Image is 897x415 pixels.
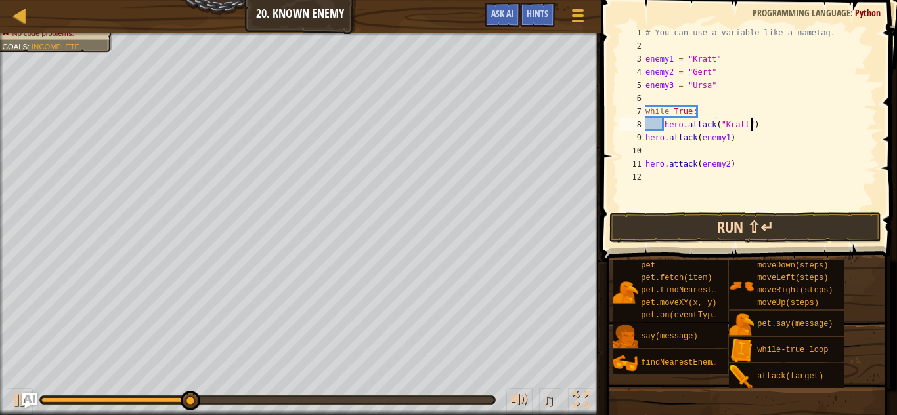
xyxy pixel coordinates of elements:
button: Run ⇧↵ [609,212,882,243]
span: pet.findNearestByType(type) [641,286,768,295]
span: findNearestEnemy() [641,358,726,367]
span: Programming language [753,7,850,19]
button: Ask AI [485,3,520,27]
li: No code problems. [2,28,104,39]
div: 2 [619,39,645,52]
div: 3 [619,52,645,66]
span: moveLeft(steps) [757,273,828,283]
span: : [28,42,32,50]
button: Adjust volume [506,388,533,415]
span: moveRight(steps) [757,286,833,295]
span: say(message) [641,332,697,341]
button: Toggle fullscreen [568,388,594,415]
div: 9 [619,131,645,144]
span: while-true loop [757,346,828,355]
img: portrait.png [613,325,638,349]
span: : [850,7,855,19]
button: Ask AI [22,393,37,408]
div: 12 [619,170,645,184]
img: portrait.png [613,280,638,305]
span: pet.on(eventType, handler) [641,311,764,320]
span: pet.say(message) [757,319,833,328]
button: ♫ [539,388,561,415]
span: Incomplete [32,42,79,50]
button: Ctrl + P: Play [7,388,33,415]
div: 8 [619,118,645,131]
span: Goals [2,42,28,50]
span: pet.fetch(item) [641,273,712,283]
img: portrait.png [729,312,754,337]
button: Show game menu [561,3,594,33]
span: attack(target) [757,372,823,381]
span: moveUp(steps) [757,298,819,307]
div: 6 [619,92,645,105]
div: 5 [619,79,645,92]
span: ♫ [542,390,555,410]
div: 7 [619,105,645,118]
img: portrait.png [729,338,754,363]
span: moveDown(steps) [757,261,828,270]
span: pet [641,261,655,270]
img: portrait.png [729,365,754,389]
img: portrait.png [729,273,754,298]
div: 11 [619,157,645,170]
img: portrait.png [613,351,638,376]
div: 4 [619,66,645,79]
div: 10 [619,144,645,157]
span: Ask AI [491,7,514,20]
div: 1 [619,26,645,39]
span: pet.moveXY(x, y) [641,298,716,307]
span: Hints [527,7,548,20]
span: Python [855,7,881,19]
